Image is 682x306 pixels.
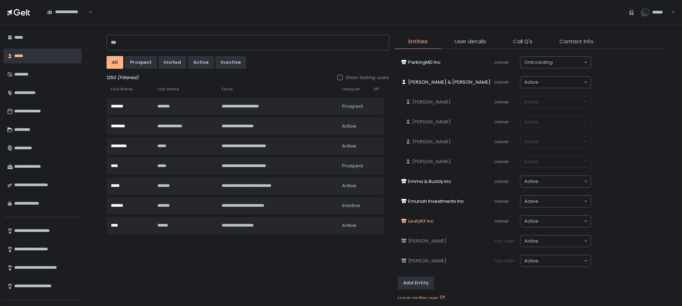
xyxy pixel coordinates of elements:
a: [PERSON_NAME] [398,255,449,267]
div: Search for option [520,77,591,88]
div: Search for option [520,255,591,267]
a: [PERSON_NAME] [402,156,454,168]
div: Search for option [520,216,591,227]
span: active [342,123,356,129]
span: owner [494,178,509,185]
div: Search for option [520,196,591,207]
span: active [524,258,538,264]
div: Add Entity [403,280,429,286]
div: prospect [130,59,152,66]
span: active [342,183,356,189]
div: 1250 (Filtered) [107,74,389,81]
div: inactive [221,59,241,66]
span: Lifecycle [342,87,359,92]
button: prospect [125,56,157,69]
span: User details [455,38,486,46]
a: [PERSON_NAME] [402,116,454,128]
div: All [112,59,118,66]
span: active [342,222,356,229]
input: Search for option [538,238,583,245]
span: active [524,218,538,224]
span: ParkingMD Inc [408,59,440,66]
button: active [188,56,214,69]
span: owner [494,99,509,105]
span: Last Name [157,87,179,92]
span: Email [222,87,233,92]
div: Search for option [43,5,92,20]
span: Contact Info [559,38,594,46]
span: prospect [342,103,363,110]
a: ParkingMD Inc [398,56,443,68]
span: active [524,178,538,185]
span: owner [494,218,509,224]
div: active [193,59,209,66]
span: [PERSON_NAME] [408,258,446,264]
a: Log in as this user [398,295,446,301]
span: [PERSON_NAME] [412,158,451,165]
button: inactive [215,56,246,69]
span: Emma & Buddy Inc [408,178,451,185]
span: Emunah Investments Inc [408,198,464,205]
span: [PERSON_NAME] & [PERSON_NAME] [408,79,491,85]
span: [PERSON_NAME] [412,119,451,125]
span: First Name [111,87,132,92]
span: [PERSON_NAME] [408,238,446,244]
span: active [524,198,538,205]
div: Search for option [520,57,591,68]
a: Emunah Investments Inc [398,195,467,207]
a: [PERSON_NAME] [402,136,454,148]
span: <no role> [494,238,515,244]
a: LeafyRX Inc [398,215,437,227]
span: prospect [342,163,363,169]
span: active [524,238,538,244]
span: onboarding [524,59,553,66]
input: Search for option [538,257,583,265]
div: Search for option [520,235,591,247]
button: All [107,56,123,69]
span: active [524,79,538,85]
a: [PERSON_NAME] & [PERSON_NAME] [398,76,493,88]
div: Search for option [520,176,591,187]
span: active [342,143,356,149]
input: Search for option [538,178,583,185]
a: [PERSON_NAME] [398,235,449,247]
span: owner [494,59,509,66]
span: owner [494,79,509,85]
a: [PERSON_NAME] [402,96,454,108]
input: Search for option [553,59,583,66]
span: inactive [342,202,360,209]
button: Add Entity [398,277,434,289]
span: VIP [373,87,379,92]
span: Entities [408,38,428,46]
span: [PERSON_NAME] [412,139,451,145]
span: owner [494,118,509,125]
input: Search for option [538,79,583,86]
span: LeafyRX Inc [408,218,434,224]
span: Call Q's [513,38,532,46]
span: [PERSON_NAME] [412,99,451,105]
input: Search for option [538,198,583,205]
span: <no role> [494,257,515,264]
input: Search for option [538,218,583,225]
a: Emma & Buddy Inc [398,176,454,188]
span: owner [494,158,509,165]
div: invited [164,59,181,66]
span: owner [494,198,509,205]
button: invited [158,56,186,69]
span: owner [494,138,509,145]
